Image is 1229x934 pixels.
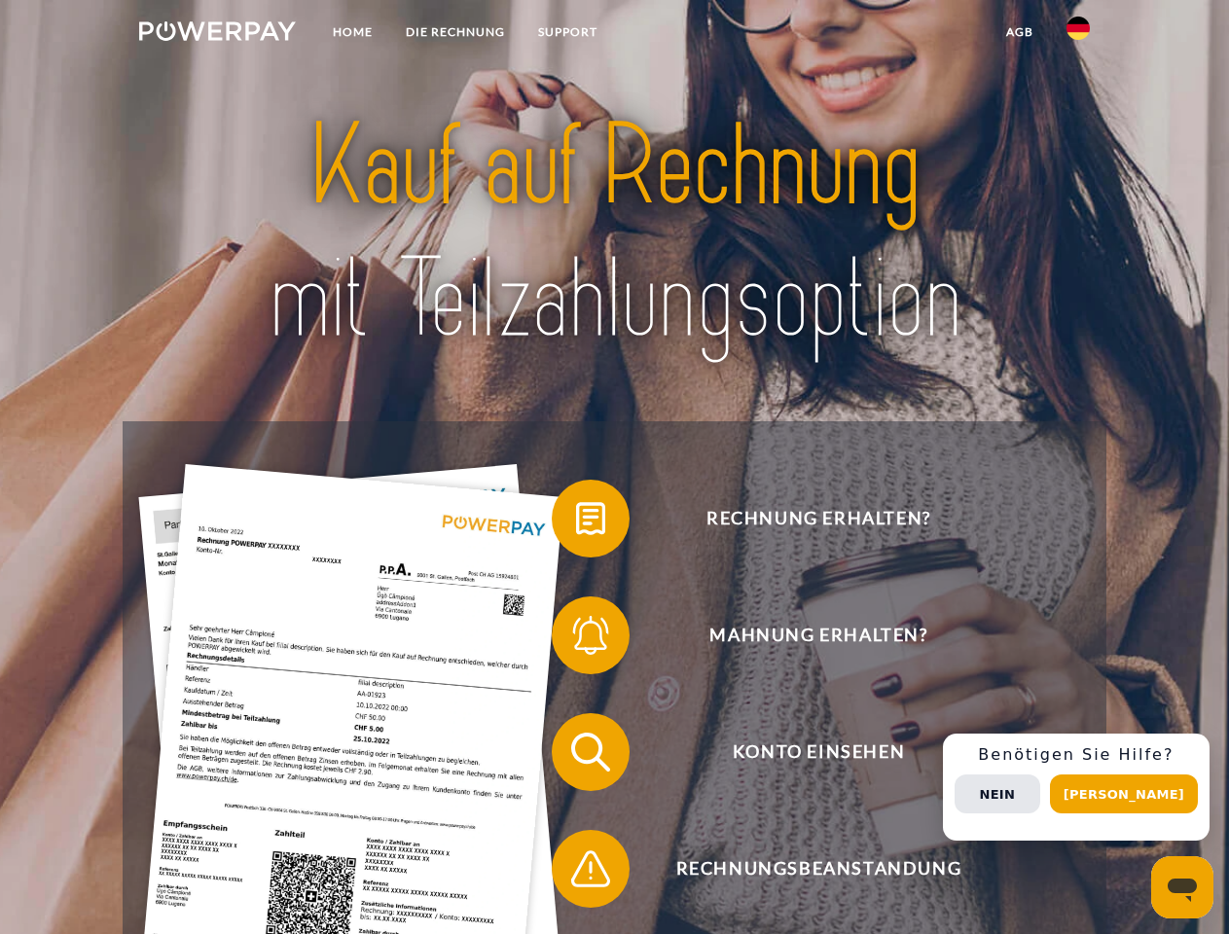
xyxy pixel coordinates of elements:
a: agb [990,15,1050,50]
a: SUPPORT [522,15,614,50]
iframe: Schaltfläche zum Öffnen des Messaging-Fensters [1151,856,1213,918]
div: Schnellhilfe [943,734,1210,841]
button: Konto einsehen [552,713,1058,791]
a: DIE RECHNUNG [389,15,522,50]
h3: Benötigen Sie Hilfe? [955,745,1198,765]
span: Rechnungsbeanstandung [580,830,1057,908]
img: qb_warning.svg [566,844,615,893]
button: Rechnungsbeanstandung [552,830,1058,908]
span: Rechnung erhalten? [580,480,1057,557]
img: qb_bill.svg [566,494,615,543]
span: Konto einsehen [580,713,1057,791]
button: Nein [955,774,1040,813]
img: qb_bell.svg [566,611,615,660]
img: qb_search.svg [566,728,615,776]
a: Home [316,15,389,50]
span: Mahnung erhalten? [580,596,1057,674]
img: title-powerpay_de.svg [186,93,1043,373]
img: logo-powerpay-white.svg [139,21,296,41]
button: [PERSON_NAME] [1050,774,1198,813]
button: Mahnung erhalten? [552,596,1058,674]
button: Rechnung erhalten? [552,480,1058,557]
img: de [1066,17,1090,40]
